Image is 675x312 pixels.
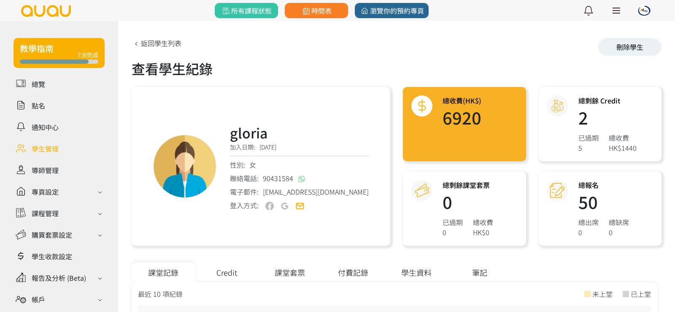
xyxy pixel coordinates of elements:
h1: 0 [443,193,493,210]
div: 帳戶 [32,294,45,304]
span: [DATE] [259,143,276,151]
a: 返回學生列表 [132,38,181,48]
h3: gloria [230,122,369,143]
div: 5 [578,143,599,153]
span: 90431584 [263,173,293,183]
a: 瀏覽你的預約專頁 [355,3,429,18]
div: 購買套票設定 [32,230,72,240]
div: 最近 10 項紀錄 [138,289,183,299]
div: 課程管理 [32,208,59,218]
div: 未上堂 [592,289,613,299]
span: 女 [249,160,256,170]
div: 付費記錄 [321,263,385,282]
img: user-fb-off.png [265,202,274,210]
div: 刪除學生 [598,38,661,56]
a: 所有課程狀態 [215,3,278,18]
div: 已過期 [578,133,599,143]
div: HK$0 [473,227,493,237]
div: 報告及分析 (Beta) [32,273,86,283]
h3: 總報名 [578,180,629,190]
div: Credit [195,263,258,282]
h1: 6920 [443,109,481,126]
div: HK$1440 [609,143,637,153]
img: total@2x.png [415,99,429,114]
div: 課堂套票 [258,263,321,282]
img: attendance@2x.png [550,183,565,198]
span: 時間表 [301,5,332,16]
div: 專頁設定 [32,187,59,197]
h3: 總剩餘課堂套票 [443,180,493,190]
div: 總收費 [609,133,637,143]
span: 瀏覽你的預約專頁 [359,5,424,16]
h1: 2 [578,109,637,126]
div: 0 [443,227,463,237]
div: 性別: [230,160,369,170]
div: 總收費 [473,217,493,227]
span: [EMAIL_ADDRESS][DOMAIN_NAME] [263,187,369,197]
img: whatsapp@2x.png [298,176,305,182]
img: user-google-off.png [281,202,289,210]
div: 總出席 [578,217,599,227]
h3: 總剩餘 Credit [578,95,637,106]
div: 筆記 [448,263,511,282]
div: 登入方式: [230,200,259,211]
div: 查看學生紀錄 [132,58,661,79]
div: 已上堂 [631,289,651,299]
img: user-email-on.png [296,202,304,210]
img: logo.svg [20,5,72,17]
div: 聯絡電話: [230,173,369,183]
h3: 總收費(HK$) [443,95,481,106]
div: 已過期 [443,217,463,227]
img: credit@2x.png [550,99,565,114]
div: 電子郵件: [230,187,369,197]
a: 時間表 [285,3,348,18]
div: 0 [609,227,629,237]
div: 0 [578,227,599,237]
h1: 50 [578,193,629,210]
div: 加入日期: [230,143,369,156]
img: courseCredit@2x.png [415,183,429,198]
div: 課堂記錄 [132,263,195,282]
span: 所有課程狀態 [221,5,272,16]
div: 總缺席 [609,217,629,227]
div: 學生資料 [385,263,448,282]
